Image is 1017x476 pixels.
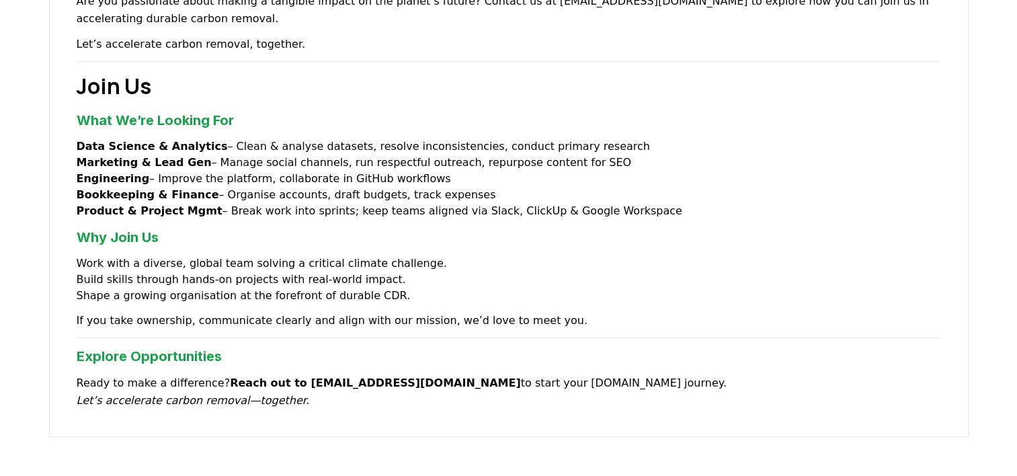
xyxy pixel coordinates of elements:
[77,227,941,247] h3: Why Join Us
[77,172,150,185] strong: Engineering
[77,374,941,409] p: Ready to make a difference? to start your [DOMAIN_NAME] journey.
[77,394,309,407] em: Let’s accelerate carbon removal—together.
[77,203,941,219] li: – Break work into sprints; keep teams aligned via Slack, ClickUp & Google Workspace
[77,138,941,155] li: – Clean & analyse datasets, resolve inconsistencies, conduct primary research
[77,272,941,288] li: Build skills through hands‑on projects with real‑world impact.
[230,376,521,389] strong: Reach out to [EMAIL_ADDRESS][DOMAIN_NAME]
[77,70,941,102] h2: Join Us
[77,155,941,171] li: – Manage social channels, run respectful outreach, repurpose content for SEO
[77,312,941,329] p: If you take ownership, communicate clearly and align with our mission, we’d love to meet you.
[77,156,212,169] strong: Marketing & Lead Gen
[77,255,941,272] li: Work with a diverse, global team solving a critical climate challenge.
[77,187,941,203] li: – Organise accounts, draft budgets, track expenses
[77,171,941,187] li: – Improve the platform, collaborate in GitHub workflows
[77,204,222,217] strong: Product & Project Mgmt
[77,188,219,201] strong: Bookkeeping & Finance
[77,36,941,53] p: Let’s accelerate carbon removal, together.
[77,288,941,304] li: Shape a growing organisation at the forefront of durable CDR.
[77,346,941,366] h3: Explore Opportunities
[77,110,941,130] h3: What We’re Looking For
[77,140,228,153] strong: Data Science & Analytics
